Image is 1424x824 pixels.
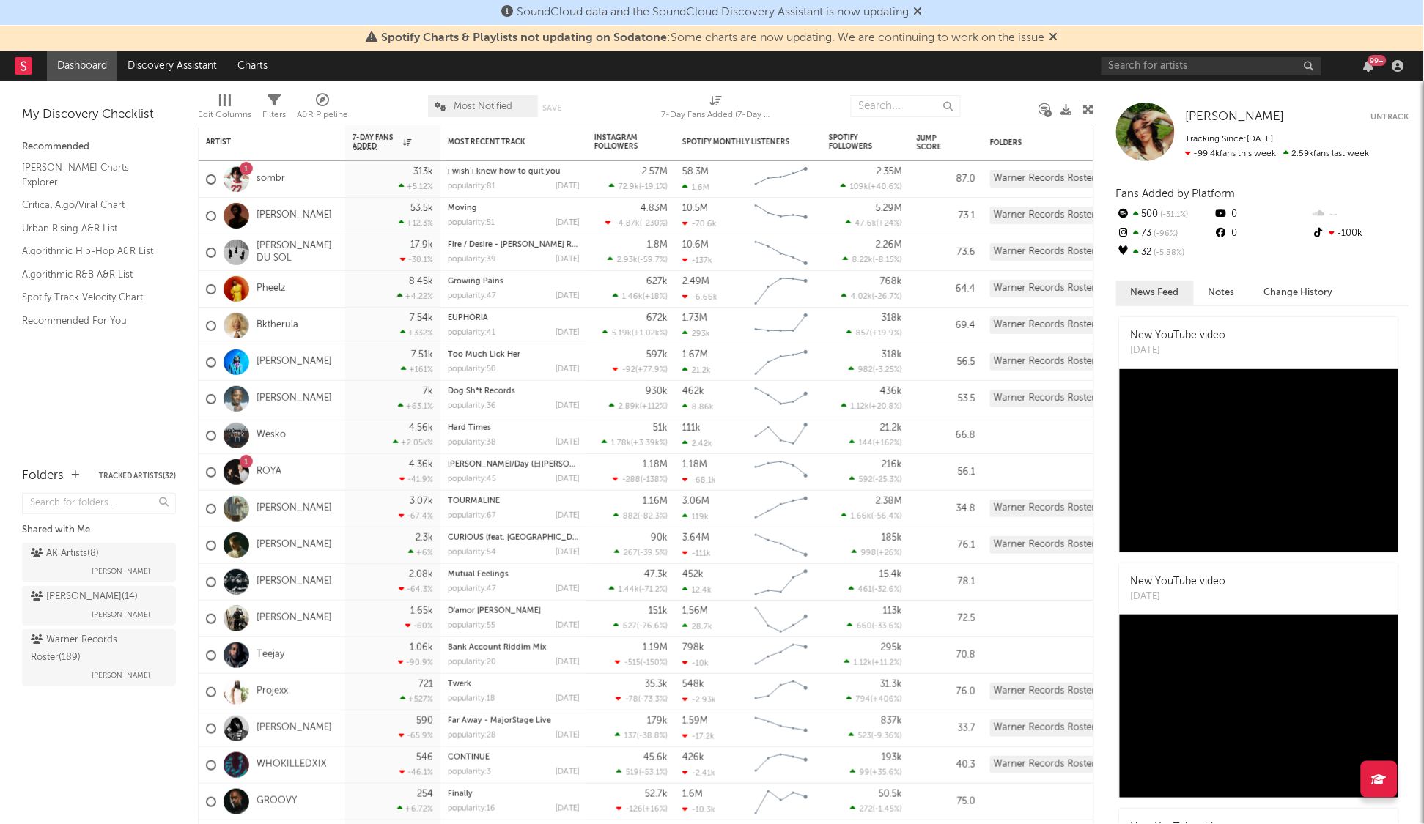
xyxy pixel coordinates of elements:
span: 1.12k [851,403,869,411]
a: [PERSON_NAME] [257,393,332,405]
div: -- [1312,205,1409,224]
a: Warner Records Roster(189)[PERSON_NAME] [22,629,176,686]
div: Warner Records Roster (189) [990,316,1118,334]
div: popularity: 67 [448,512,496,520]
button: Save [543,104,562,112]
div: Jump Score [917,134,953,152]
svg: Chart title [748,344,814,381]
div: 500 [1116,205,1214,224]
div: 313k [413,167,433,177]
div: 318k [882,350,902,360]
span: 857 [856,330,870,338]
div: [DATE] [1131,344,1226,358]
svg: Chart title [748,417,814,454]
div: 69.4 [917,317,975,335]
div: TOURMALINE [448,497,580,505]
div: EUPHORIA [448,314,580,322]
div: Dawn/Day (日月同辉) [448,461,580,469]
a: [PERSON_NAME](14)[PERSON_NAME] [22,586,176,626]
div: ( ) [613,365,668,374]
div: 672k [646,313,668,323]
a: CONTINUE [448,754,490,762]
div: 56.1 [917,464,975,481]
div: i wish i knew how to quit you [448,168,580,176]
svg: Chart title [748,527,814,564]
span: +40.6 % [871,183,900,191]
div: Warner Records Roster (189) [990,390,1118,407]
div: 4.83M [641,204,668,213]
div: Hard Times [448,424,580,432]
span: 5.19k [612,330,632,338]
div: ( ) [846,218,902,228]
div: 73 [1116,224,1214,243]
div: 73.1 [917,207,975,225]
div: 185k [882,533,902,543]
span: +77.9 % [638,366,665,374]
span: -96 % [1152,230,1178,238]
span: +112 % [642,403,665,411]
div: ( ) [613,292,668,301]
span: 7-Day Fans Added [353,133,399,151]
span: -288 [622,476,641,484]
div: 2.42k [682,439,712,448]
span: -5.88 % [1152,249,1185,257]
span: Fans Added by Platform [1116,188,1236,199]
div: 2.49M [682,277,709,286]
a: Critical Algo/Viral Chart [22,197,161,213]
div: [DATE] [556,475,580,483]
a: Bktherula [257,319,298,332]
div: Spotify Monthly Listeners [682,138,792,146]
div: 8.86k [682,402,714,412]
div: 4.36k [409,460,433,469]
span: Spotify Charts & Playlists not updating on Sodatone [382,32,668,44]
div: 7-Day Fans Added (7-Day Fans Added) [661,106,771,124]
div: 51k [653,423,668,433]
div: 73.6 [917,244,975,261]
span: Tracking Since: [DATE] [1186,135,1274,144]
div: 53.5 [917,390,975,408]
span: [PERSON_NAME] [92,606,150,623]
a: Urban Rising A&R List [22,220,161,237]
div: Most Recent Track [448,138,558,146]
button: Change History [1250,281,1348,305]
div: 7.54k [410,313,433,323]
div: Recommended [22,138,176,156]
div: Filters [262,88,286,130]
a: Wesko [257,429,286,442]
span: -138 % [643,476,665,484]
a: [PERSON_NAME]/Day (日[PERSON_NAME]) [448,461,608,469]
span: 144 [859,439,873,448]
span: Dismiss [914,7,923,18]
div: ( ) [613,475,668,484]
div: 17.9k [410,240,433,250]
div: ( ) [613,511,668,521]
a: ROYA [257,466,281,478]
div: 768k [880,277,902,286]
div: 462k [682,387,704,396]
div: ( ) [609,182,668,191]
button: Untrack [1371,110,1409,125]
a: WHOKILLEDXIX [257,759,327,771]
div: [DATE] [556,219,580,227]
div: 318k [882,313,902,323]
div: Growing Pains [448,278,580,286]
div: 66.8 [917,427,975,445]
a: Recommended For You [22,313,161,329]
div: ( ) [849,365,902,374]
div: [DATE] [556,402,580,410]
div: Warner Records Roster (189) [990,170,1118,188]
div: Instagram Followers [594,133,646,151]
div: -100k [1312,224,1409,243]
div: popularity: 38 [448,439,496,447]
span: +3.39k % [633,439,665,448]
span: +1.02k % [634,330,665,338]
div: Spotify Followers [829,133,880,151]
a: Growing Pains [448,278,503,286]
div: ( ) [609,401,668,411]
a: Charts [227,51,278,81]
div: +5.12 % [399,182,433,191]
a: [PERSON_NAME] [257,612,332,625]
span: 1.78k [611,439,631,448]
div: 2.35M [877,167,902,177]
div: -30.1 % [400,255,433,264]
